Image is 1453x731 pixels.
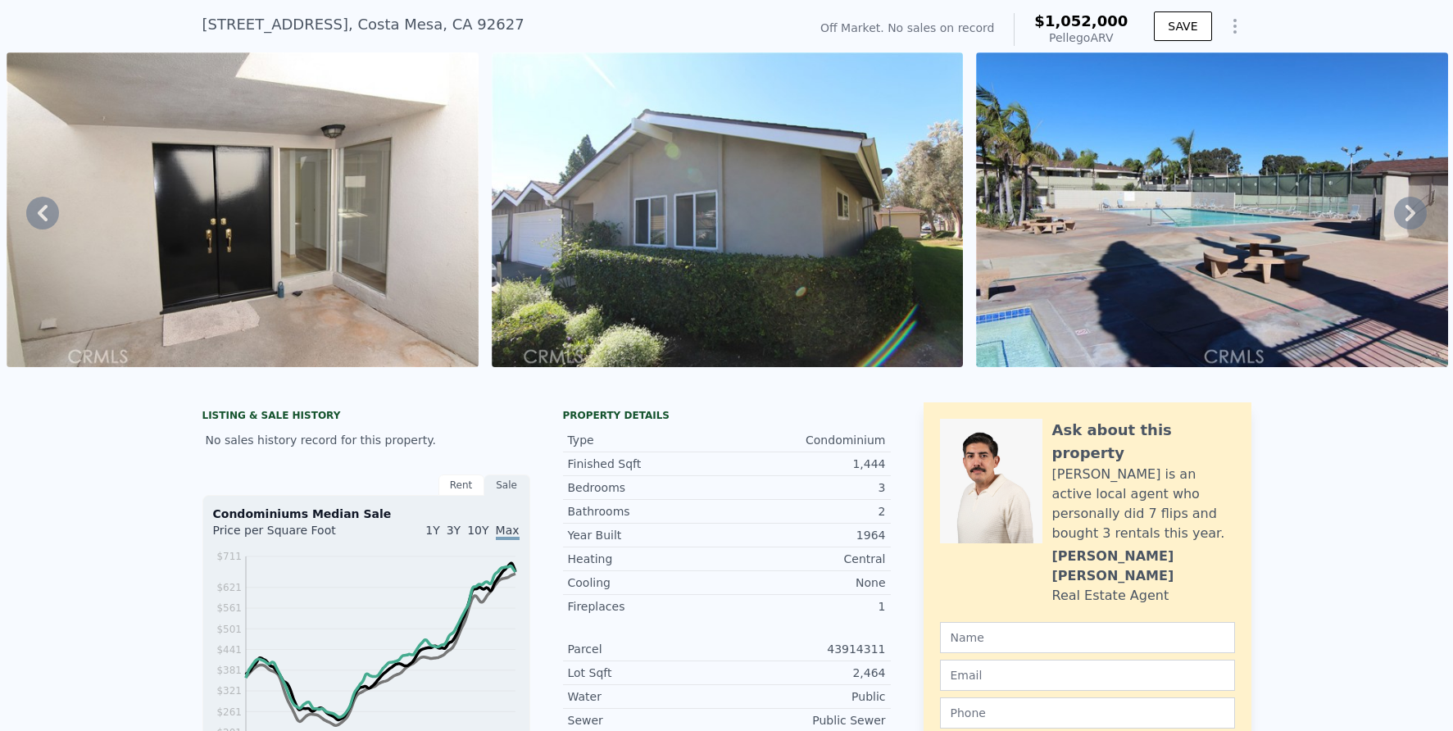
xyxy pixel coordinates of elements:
div: 43914311 [727,641,886,657]
div: 2,464 [727,665,886,681]
input: Email [940,660,1235,691]
div: Year Built [568,527,727,543]
div: No sales history record for this property. [202,425,530,455]
div: Price per Square Foot [213,522,366,548]
div: Central [727,551,886,567]
div: None [727,574,886,591]
div: Sewer [568,712,727,729]
tspan: $441 [216,644,242,656]
div: Heating [568,551,727,567]
div: LISTING & SALE HISTORY [202,409,530,425]
input: Phone [940,697,1235,729]
div: [PERSON_NAME] is an active local agent who personally did 7 flips and bought 3 rentals this year. [1052,465,1235,543]
div: Type [568,432,727,448]
div: Ask about this property [1052,419,1235,465]
div: Condominiums Median Sale [213,506,520,522]
tspan: $561 [216,602,242,614]
div: 1,444 [727,456,886,472]
div: 1 [727,598,886,615]
div: Public [727,688,886,705]
div: Condominium [727,432,886,448]
div: Finished Sqft [568,456,727,472]
div: Bedrooms [568,479,727,496]
tspan: $621 [216,582,242,593]
div: Property details [563,409,891,422]
span: 3Y [447,524,461,537]
input: Name [940,622,1235,653]
button: SAVE [1154,11,1211,41]
div: Cooling [568,574,727,591]
div: Public Sewer [727,712,886,729]
div: Pellego ARV [1034,30,1128,46]
span: 1Y [425,524,439,537]
div: [PERSON_NAME] [PERSON_NAME] [1052,547,1235,586]
div: Off Market. No sales on record [820,20,994,36]
span: $1,052,000 [1034,12,1128,30]
tspan: $261 [216,706,242,718]
div: 1964 [727,527,886,543]
tspan: $321 [216,685,242,697]
div: Real Estate Agent [1052,586,1169,606]
div: Fireplaces [568,598,727,615]
span: 10Y [467,524,488,537]
tspan: $501 [216,624,242,635]
span: Max [496,524,520,540]
img: Sale: null Parcel: 127461028 [492,52,964,367]
div: Parcel [568,641,727,657]
img: Sale: null Parcel: 127461028 [976,52,1448,367]
div: Lot Sqft [568,665,727,681]
div: 2 [727,503,886,520]
div: Bathrooms [568,503,727,520]
tspan: $711 [216,551,242,562]
div: Sale [484,474,530,496]
div: [STREET_ADDRESS] , Costa Mesa , CA 92627 [202,13,524,36]
img: Sale: null Parcel: 127461028 [7,52,479,367]
div: 3 [727,479,886,496]
div: Water [568,688,727,705]
tspan: $381 [216,665,242,676]
button: Show Options [1219,10,1251,43]
div: Rent [438,474,484,496]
